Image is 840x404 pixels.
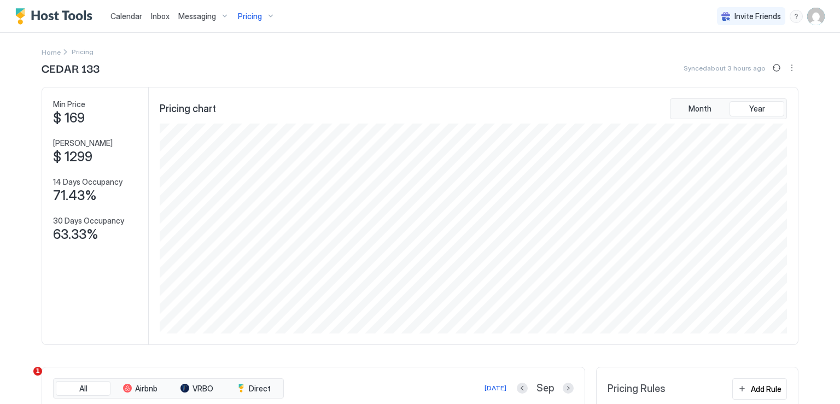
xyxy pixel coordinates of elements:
[53,226,98,243] span: 63.33%
[170,381,224,396] button: VRBO
[689,104,711,114] span: Month
[42,46,61,57] div: Breadcrumb
[11,367,37,393] iframe: Intercom live chat
[53,177,122,187] span: 14 Days Occupancy
[151,11,170,21] span: Inbox
[751,383,781,395] div: Add Rule
[42,48,61,56] span: Home
[730,101,784,116] button: Year
[226,381,281,396] button: Direct
[42,46,61,57] a: Home
[53,188,97,204] span: 71.43%
[536,382,554,395] span: Sep
[42,60,100,76] span: CEDAR 133
[785,61,798,74] div: menu
[53,138,113,148] span: [PERSON_NAME]
[113,381,167,396] button: Airbnb
[192,384,213,394] span: VRBO
[53,149,92,165] span: $ 1299
[53,110,85,126] span: $ 169
[72,48,94,56] span: Breadcrumb
[79,384,87,394] span: All
[790,10,803,23] div: menu
[56,381,110,396] button: All
[770,61,783,74] button: Sync prices
[53,99,85,109] span: Min Price
[785,61,798,74] button: More options
[684,64,766,72] span: Synced about 3 hours ago
[249,384,271,394] span: Direct
[15,8,97,25] a: Host Tools Logo
[807,8,825,25] div: User profile
[160,103,216,115] span: Pricing chart
[563,383,574,394] button: Next month
[110,11,142,21] span: Calendar
[53,216,124,226] span: 30 Days Occupancy
[670,98,787,119] div: tab-group
[53,378,284,399] div: tab-group
[151,10,170,22] a: Inbox
[608,383,666,395] span: Pricing Rules
[732,378,787,400] button: Add Rule
[135,384,157,394] span: Airbnb
[517,383,528,394] button: Previous month
[485,383,506,393] div: [DATE]
[734,11,781,21] span: Invite Friends
[749,104,765,114] span: Year
[483,382,508,395] button: [DATE]
[238,11,262,21] span: Pricing
[33,367,42,376] span: 1
[110,10,142,22] a: Calendar
[673,101,727,116] button: Month
[178,11,216,21] span: Messaging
